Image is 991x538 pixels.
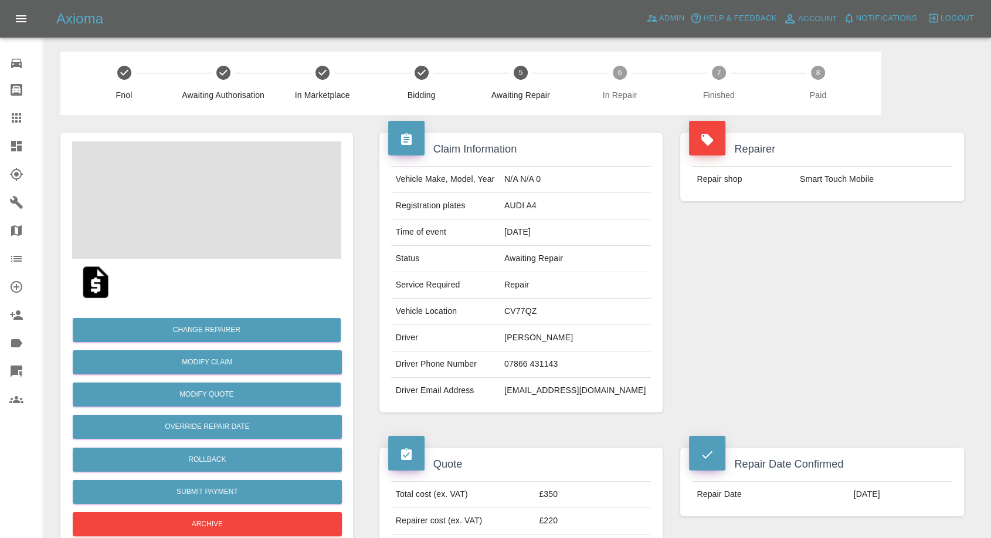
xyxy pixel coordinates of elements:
span: Fnol [79,89,169,101]
button: Notifications [840,9,920,28]
td: Time of event [391,219,500,246]
h4: Repair Date Confirmed [689,456,955,472]
span: In Marketplace [277,89,367,101]
h4: Quote [388,456,654,472]
h4: Claim Information [388,141,654,157]
h5: Axioma [56,9,103,28]
td: Awaiting Repair [500,246,651,272]
td: [DATE] [849,482,952,507]
td: Driver [391,325,500,351]
td: [DATE] [500,219,651,246]
td: CV77QZ [500,299,651,325]
span: Help & Feedback [703,12,776,25]
span: In Repair [575,89,664,101]
td: [EMAIL_ADDRESS][DOMAIN_NAME] [500,378,651,404]
td: Repair shop [692,167,795,192]
span: Notifications [856,12,917,25]
a: Modify Claim [73,350,342,374]
text: 6 [617,69,622,77]
button: Archive [73,512,342,536]
td: £220 [534,508,651,534]
td: Status [391,246,500,272]
td: [PERSON_NAME] [500,325,651,351]
td: £350 [534,482,651,508]
a: Account [780,9,840,28]
td: Repairer cost (ex. VAT) [391,508,535,534]
td: Total cost (ex. VAT) [391,482,535,508]
td: AUDI A4 [500,193,651,219]
img: qt_1RyMLcA4aDea5wMjPAvhRNNu [77,263,114,301]
span: Logout [941,12,974,25]
button: Help & Feedback [687,9,779,28]
td: Repair Date [692,482,849,507]
button: Open drawer [7,5,35,33]
span: Admin [659,12,685,25]
text: 7 [717,69,721,77]
text: 8 [816,69,820,77]
td: Vehicle Location [391,299,500,325]
span: Paid [773,89,863,101]
span: Bidding [376,89,466,101]
td: N/A N/A 0 [500,167,651,193]
button: Override Repair Date [73,415,342,439]
span: Awaiting Authorisation [178,89,268,101]
a: Admin [643,9,688,28]
td: 07866 431143 [500,351,651,378]
button: Modify Quote [73,383,341,407]
button: Rollback [73,448,342,472]
span: Finished [674,89,763,101]
text: 5 [518,69,522,77]
span: Account [798,12,837,26]
td: Driver Phone Number [391,351,500,378]
td: Vehicle Make, Model, Year [391,167,500,193]
td: Driver Email Address [391,378,500,404]
button: Logout [925,9,977,28]
h4: Repairer [689,141,955,157]
td: Smart Touch Mobile [795,167,952,192]
td: Service Required [391,272,500,299]
button: Submit Payment [73,480,342,504]
span: Awaiting Repair [476,89,565,101]
td: Registration plates [391,193,500,219]
td: Repair [500,272,651,299]
button: Change Repairer [73,318,341,342]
